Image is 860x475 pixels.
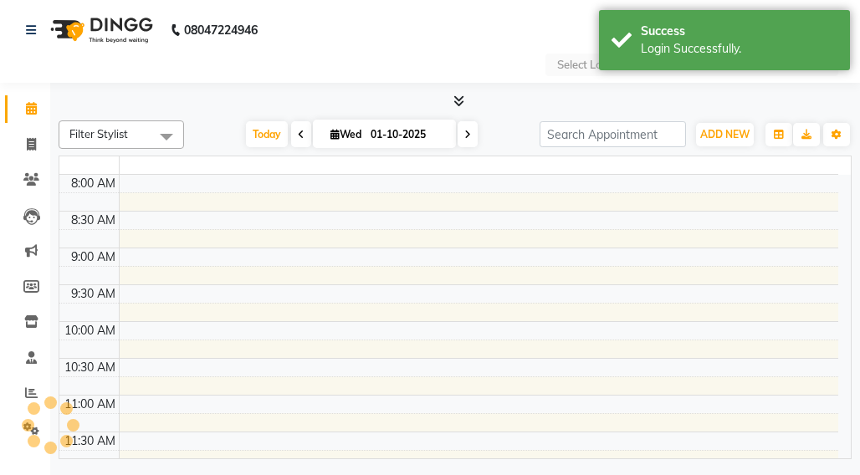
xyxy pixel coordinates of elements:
[326,128,366,140] span: Wed
[68,175,119,192] div: 8:00 AM
[68,212,119,229] div: 8:30 AM
[61,359,119,376] div: 10:30 AM
[641,23,837,40] div: Success
[68,285,119,303] div: 9:30 AM
[557,57,634,74] div: Select Location
[366,122,449,147] input: 2025-10-01
[540,121,686,147] input: Search Appointment
[696,123,754,146] button: ADD NEW
[700,128,750,140] span: ADD NEW
[61,396,119,413] div: 11:00 AM
[68,248,119,266] div: 9:00 AM
[43,7,157,54] img: logo
[61,322,119,340] div: 10:00 AM
[61,432,119,450] div: 11:30 AM
[246,121,288,147] span: Today
[184,7,258,54] b: 08047224946
[641,40,837,58] div: Login Successfully.
[69,127,128,140] span: Filter Stylist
